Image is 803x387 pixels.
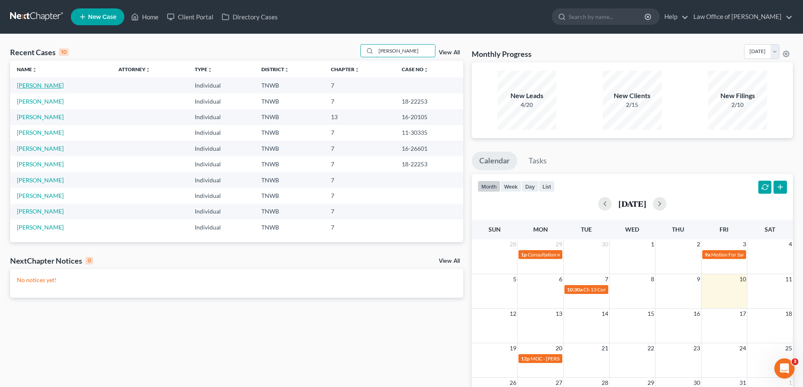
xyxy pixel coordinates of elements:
[439,50,460,56] a: View All
[650,274,655,284] span: 8
[784,309,793,319] span: 18
[739,309,747,319] span: 17
[696,239,701,249] span: 2
[581,226,592,233] span: Tue
[788,239,793,249] span: 4
[601,309,609,319] span: 14
[188,219,255,235] td: Individual
[650,239,655,249] span: 1
[792,358,798,365] span: 3
[17,176,64,184] a: [PERSON_NAME]
[86,257,93,264] div: 0
[739,274,747,284] span: 10
[255,109,324,125] td: TNWB
[472,152,517,170] a: Calendar
[500,181,521,192] button: week
[163,9,218,24] a: Client Portal
[355,67,360,72] i: unfold_more
[207,67,212,72] i: unfold_more
[255,77,324,93] td: TNWB
[17,82,64,89] a: [PERSON_NAME]
[218,9,282,24] a: Directory Cases
[127,9,163,24] a: Home
[784,343,793,353] span: 25
[395,109,463,125] td: 16-20105
[17,113,64,120] a: [PERSON_NAME]
[693,309,701,319] span: 16
[118,66,150,72] a: Attorneyunfold_more
[689,9,792,24] a: Law Office of [PERSON_NAME]
[331,66,360,72] a: Chapterunfold_more
[720,226,728,233] span: Fri
[188,172,255,188] td: Individual
[497,101,556,109] div: 4/20
[742,239,747,249] span: 3
[625,226,639,233] span: Wed
[693,343,701,353] span: 23
[774,358,795,379] iframe: Intercom live chat
[603,101,662,109] div: 2/15
[284,67,289,72] i: unfold_more
[521,152,554,170] a: Tasks
[660,9,688,24] a: Help
[324,204,395,219] td: 7
[696,274,701,284] span: 9
[188,204,255,219] td: Individual
[509,343,517,353] span: 19
[188,77,255,93] td: Individual
[603,91,662,101] div: New Clients
[539,181,555,192] button: list
[88,14,116,20] span: New Case
[255,125,324,141] td: TNWB
[10,47,69,57] div: Recent Cases
[188,188,255,203] td: Individual
[255,156,324,172] td: TNWB
[17,276,457,284] p: No notices yet!
[188,156,255,172] td: Individual
[188,141,255,156] td: Individual
[17,208,64,215] a: [PERSON_NAME]
[784,274,793,284] span: 11
[255,141,324,156] td: TNWB
[402,66,429,72] a: Case Nounfold_more
[188,109,255,125] td: Individual
[708,101,767,109] div: 2/10
[647,309,655,319] span: 15
[672,226,684,233] span: Thu
[521,181,539,192] button: day
[567,286,583,293] span: 10:30a
[255,172,324,188] td: TNWB
[708,91,767,101] div: New Filings
[472,49,532,59] h3: Monthly Progress
[324,77,395,93] td: 7
[324,188,395,203] td: 7
[10,256,93,266] div: NextChapter Notices
[647,343,655,353] span: 22
[255,93,324,109] td: TNWB
[188,125,255,141] td: Individual
[395,141,463,156] td: 16-26601
[324,172,395,188] td: 7
[255,188,324,203] td: TNWB
[533,226,548,233] span: Mon
[497,91,556,101] div: New Leads
[509,239,517,249] span: 28
[324,109,395,125] td: 13
[424,67,429,72] i: unfold_more
[601,343,609,353] span: 21
[59,48,69,56] div: 10
[739,343,747,353] span: 24
[17,224,64,231] a: [PERSON_NAME]
[17,160,64,168] a: [PERSON_NAME]
[324,156,395,172] td: 7
[705,251,710,258] span: 9a
[32,67,37,72] i: unfold_more
[555,239,563,249] span: 29
[512,274,517,284] span: 5
[255,204,324,219] td: TNWB
[531,355,585,362] span: MOC - [PERSON_NAME]
[395,156,463,172] td: 18-22253
[395,125,463,141] td: 11-30335
[17,66,37,72] a: Nameunfold_more
[324,219,395,235] td: 7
